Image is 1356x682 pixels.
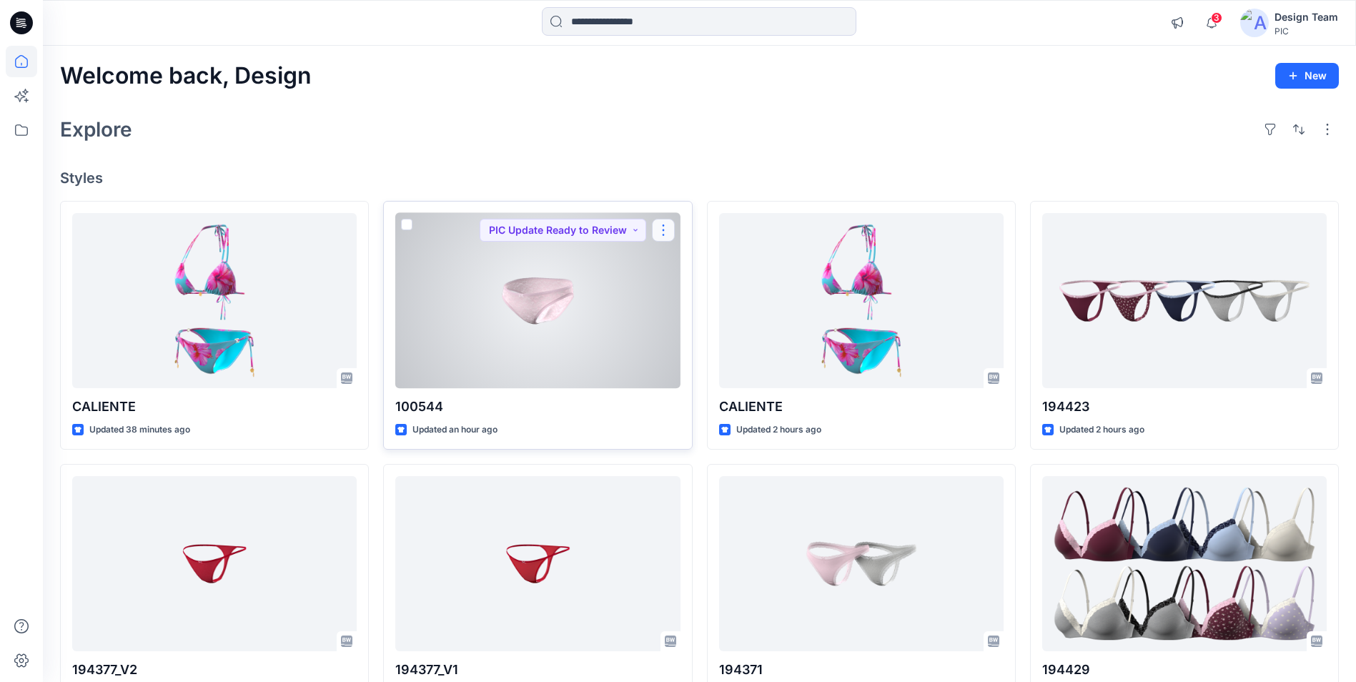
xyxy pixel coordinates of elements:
p: CALIENTE [72,397,357,417]
p: Updated an hour ago [412,422,498,438]
p: 194429 [1042,660,1327,680]
p: Updated 2 hours ago [736,422,821,438]
h2: Welcome back, Design [60,63,312,89]
p: 194371 [719,660,1004,680]
h2: Explore [60,118,132,141]
a: 194377_V1 [395,476,680,651]
a: 100544 [395,213,680,388]
div: Design Team [1275,9,1338,26]
p: CALIENTE [719,397,1004,417]
a: 194377_V2 [72,476,357,651]
p: 100544 [395,397,680,417]
span: 3 [1211,12,1222,24]
a: 194423 [1042,213,1327,388]
h4: Styles [60,169,1339,187]
p: Updated 38 minutes ago [89,422,190,438]
p: 194423 [1042,397,1327,417]
a: 194371 [719,476,1004,651]
p: 194377_V1 [395,660,680,680]
img: avatar [1240,9,1269,37]
a: 194429 [1042,476,1327,651]
a: CALIENTE [719,213,1004,388]
p: 194377_V2 [72,660,357,680]
div: PIC [1275,26,1338,36]
button: New [1275,63,1339,89]
p: Updated 2 hours ago [1059,422,1144,438]
a: CALIENTE [72,213,357,388]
